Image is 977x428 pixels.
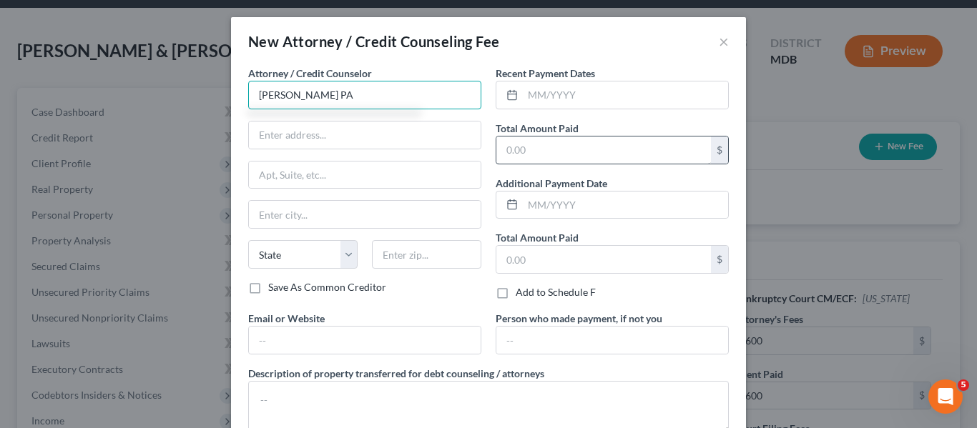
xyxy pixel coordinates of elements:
[372,240,481,269] input: Enter zip...
[523,81,728,109] input: MM/YYYY
[523,191,728,219] input: MM/YYYY
[496,176,607,191] label: Additional Payment Date
[249,201,481,228] input: Enter city...
[268,280,386,294] label: Save As Common Creditor
[248,311,325,326] label: Email or Website
[249,327,481,354] input: --
[496,327,728,354] input: --
[248,366,544,381] label: Description of property transferred for debt counseling / attorneys
[496,311,662,326] label: Person who made payment, if not you
[496,230,579,245] label: Total Amount Paid
[248,33,279,50] span: New
[496,121,579,136] label: Total Amount Paid
[711,136,728,164] div: $
[248,81,481,109] input: Search creditor by name...
[496,66,595,81] label: Recent Payment Dates
[248,67,372,79] span: Attorney / Credit Counselor
[719,33,729,50] button: ×
[496,136,711,164] input: 0.00
[496,246,711,273] input: 0.00
[711,246,728,273] div: $
[958,379,969,391] span: 5
[928,379,963,414] iframe: Intercom live chat
[283,33,500,50] span: Attorney / Credit Counseling Fee
[249,161,481,189] input: Apt, Suite, etc...
[249,121,481,149] input: Enter address...
[516,285,596,299] label: Add to Schedule F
